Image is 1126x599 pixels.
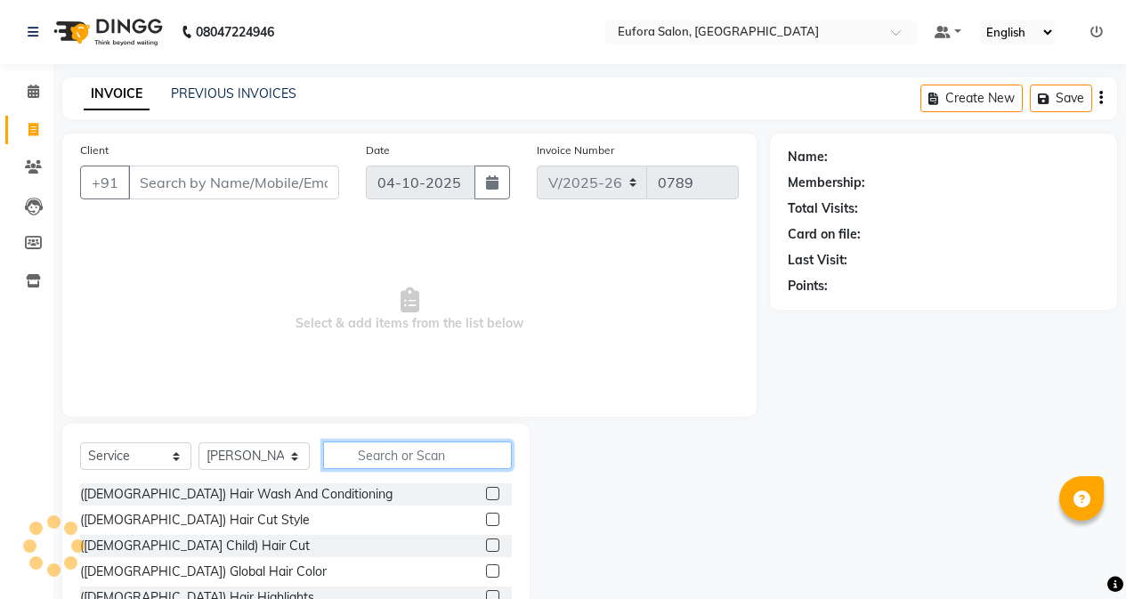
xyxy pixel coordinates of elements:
div: Points: [788,277,828,295]
label: Date [366,142,390,158]
div: Card on file: [788,225,861,244]
div: Total Visits: [788,199,858,218]
label: Invoice Number [537,142,614,158]
button: +91 [80,166,130,199]
div: ([DEMOGRAPHIC_DATA]) Global Hair Color [80,563,327,581]
div: ([DEMOGRAPHIC_DATA] Child) Hair Cut [80,537,310,555]
div: ([DEMOGRAPHIC_DATA]) Hair Cut Style [80,511,310,530]
a: PREVIOUS INVOICES [171,85,296,101]
div: ([DEMOGRAPHIC_DATA]) Hair Wash And Conditioning [80,485,393,504]
b: 08047224946 [196,7,274,57]
div: Membership: [788,174,865,192]
div: Name: [788,148,828,166]
input: Search or Scan [323,441,512,469]
span: Select & add items from the list below [80,221,739,399]
input: Search by Name/Mobile/Email/Code [128,166,339,199]
button: Create New [920,85,1023,112]
a: INVOICE [84,78,150,110]
div: Last Visit: [788,251,847,270]
label: Client [80,142,109,158]
img: logo [45,7,167,57]
button: Save [1030,85,1092,112]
